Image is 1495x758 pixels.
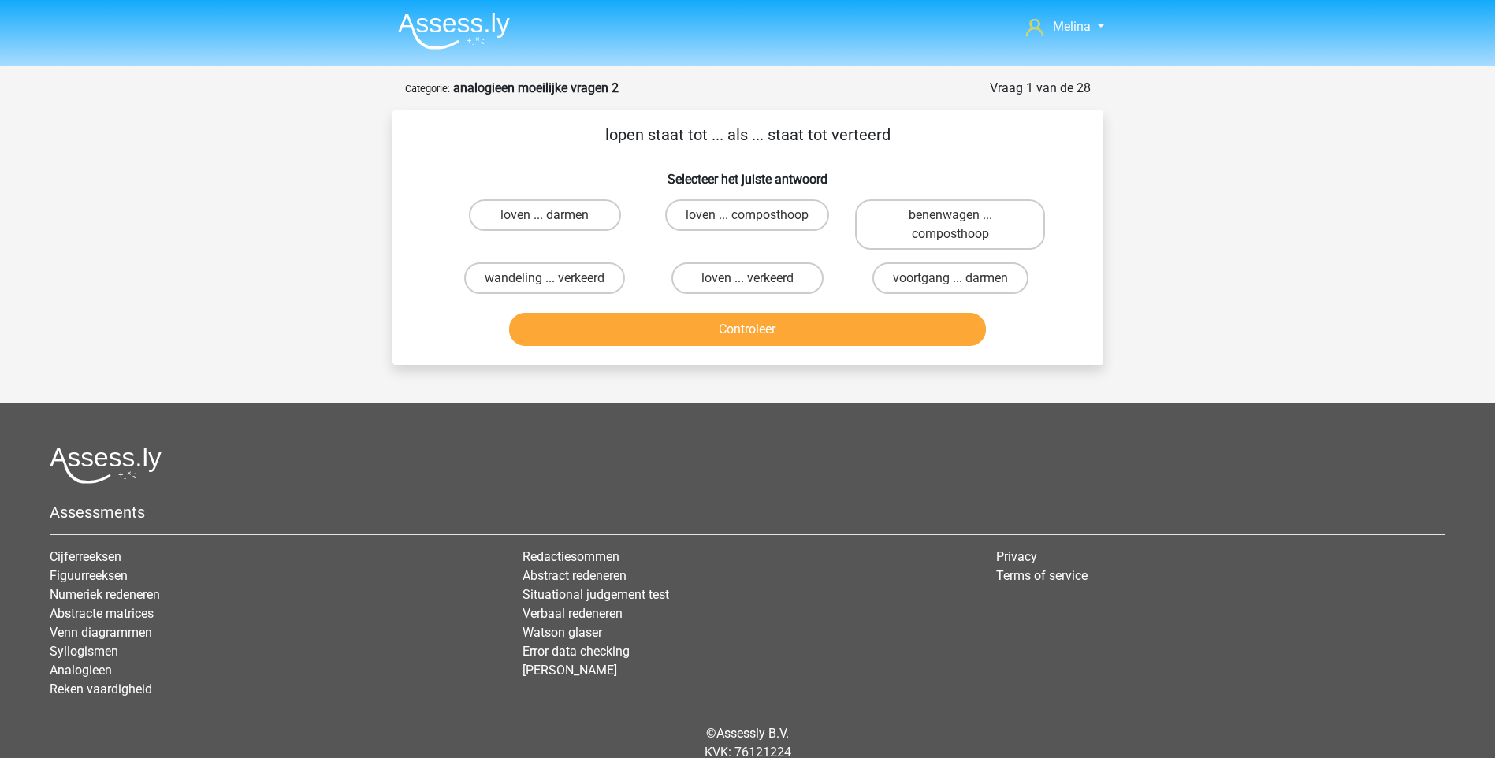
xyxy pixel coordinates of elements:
[50,663,112,678] a: Analogieen
[996,549,1037,564] a: Privacy
[716,726,789,741] a: Assessly B.V.
[453,80,619,95] strong: analogieen moeilijke vragen 2
[418,159,1078,187] h6: Selecteer het juiste antwoord
[50,568,128,583] a: Figuurreeksen
[990,79,1091,98] div: Vraag 1 van de 28
[50,549,121,564] a: Cijferreeksen
[665,199,829,231] label: loven ... composthoop
[405,83,450,95] small: Categorie:
[50,644,118,659] a: Syllogismen
[523,549,619,564] a: Redactiesommen
[50,682,152,697] a: Reken vaardigheid
[50,625,152,640] a: Venn diagrammen
[50,606,154,621] a: Abstracte matrices
[523,587,669,602] a: Situational judgement test
[50,447,162,484] img: Assessly logo
[996,568,1088,583] a: Terms of service
[509,313,986,346] button: Controleer
[671,262,824,294] label: loven ... verkeerd
[855,199,1045,250] label: benenwagen ... composthoop
[464,262,625,294] label: wandeling ... verkeerd
[1053,19,1091,34] span: Melina
[1020,17,1110,36] a: Melina
[50,587,160,602] a: Numeriek redeneren
[50,503,1445,522] h5: Assessments
[469,199,621,231] label: loven ... darmen
[523,625,602,640] a: Watson glaser
[523,663,617,678] a: [PERSON_NAME]
[398,13,510,50] img: Assessly
[872,262,1028,294] label: voortgang ... darmen
[523,644,630,659] a: Error data checking
[523,606,623,621] a: Verbaal redeneren
[418,123,1078,147] p: lopen staat tot ... als ... staat tot verteerd
[523,568,627,583] a: Abstract redeneren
